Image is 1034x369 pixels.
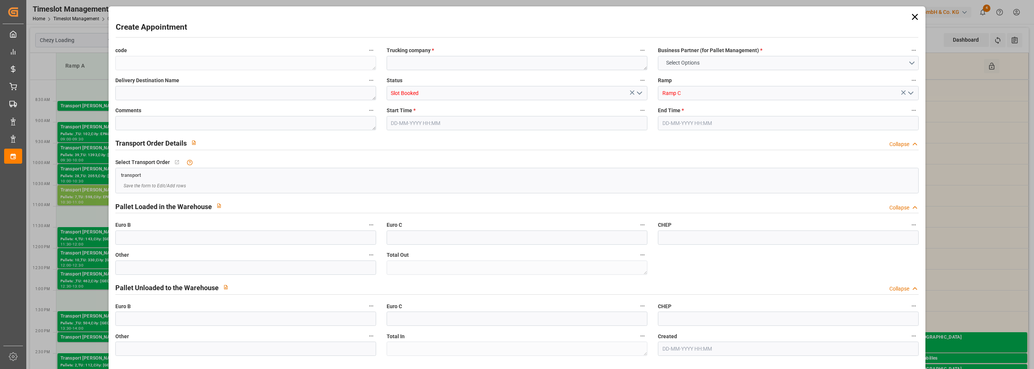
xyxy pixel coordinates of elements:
button: code [366,45,376,55]
button: Trucking company * [638,45,647,55]
span: Other [115,251,129,259]
span: Euro C [387,221,402,229]
span: Save the form to Edit/Add rows [124,182,186,189]
button: Comments [366,105,376,115]
button: View description [212,199,226,213]
span: Created [658,333,677,340]
h2: Pallet Unloaded to the Warehouse [115,283,219,293]
span: Comments [115,107,141,114]
span: CHEP [658,303,671,310]
button: View description [187,136,201,150]
button: Business Partner (for Pallet Management) * [909,45,919,55]
button: Total In [638,331,647,341]
button: Status [638,75,647,85]
button: End Time * [909,105,919,115]
span: Ramp [658,77,672,84]
button: Created [909,331,919,341]
h2: Transport Order Details [115,138,187,148]
span: Total In [387,333,405,340]
button: Other [366,331,376,341]
button: Total Out [638,250,647,260]
input: Type to search/select [658,86,919,100]
span: Euro C [387,303,402,310]
span: Euro B [115,303,131,310]
span: Trucking company [387,47,434,54]
button: Euro C [638,301,647,311]
button: open menu [633,87,645,99]
button: Delivery Destination Name [366,75,376,85]
input: DD-MM-YYYY HH:MM [658,116,919,130]
span: Status [387,77,402,84]
div: Collapse [889,140,909,148]
button: Euro B [366,220,376,230]
button: Euro B [366,301,376,311]
span: Start Time [387,107,416,114]
span: Total Out [387,251,409,259]
span: Select Transport Order [115,158,170,166]
button: open menu [905,87,916,99]
span: End Time [658,107,684,114]
div: Collapse [889,204,909,212]
span: code [115,47,127,54]
a: transport [121,172,141,178]
button: CHEP [909,220,919,230]
button: Ramp [909,75,919,85]
input: Type to search/select [387,86,647,100]
button: View description [219,280,233,294]
button: open menu [658,56,919,70]
span: Euro B [115,221,131,229]
div: Collapse [889,285,909,293]
input: DD-MM-YYYY HH:MM [387,116,647,130]
button: Other [366,250,376,260]
span: transport [121,172,141,178]
h2: Pallet Loaded in the Warehouse [115,202,212,212]
button: Start Time * [638,105,647,115]
button: CHEP [909,301,919,311]
span: CHEP [658,221,671,229]
span: Business Partner (for Pallet Management) [658,47,762,54]
span: Other [115,333,129,340]
span: Select Options [662,59,703,67]
h2: Create Appointment [116,21,187,33]
span: Delivery Destination Name [115,77,179,84]
input: DD-MM-YYYY HH:MM [658,342,919,356]
button: Euro C [638,220,647,230]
